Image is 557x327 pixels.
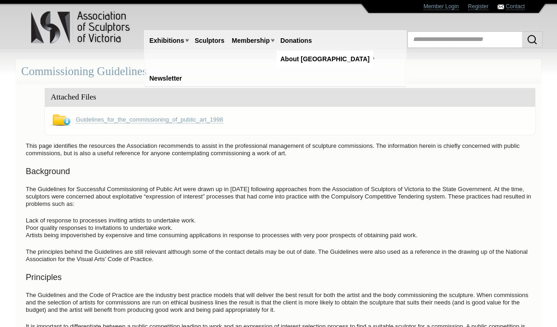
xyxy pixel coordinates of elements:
[16,59,541,84] div: Commissioning Guidelines
[146,32,188,49] a: Exhibitions
[26,273,62,282] span: Principles
[498,5,504,9] img: Contact ASV
[76,116,223,123] a: Guidelines_for_the_commissioning_of_public_art_1998
[424,3,459,10] a: Member Login
[191,32,228,49] a: Sculptors
[49,114,72,126] img: icon_download.png
[26,167,70,176] span: Background
[21,289,536,316] p: The Guidelines and the Code of Practice are the industry best practice models that will deliver t...
[506,3,525,10] a: Contact
[277,32,315,49] a: Donations
[30,9,132,46] img: logo.png
[21,183,536,210] p: The Guidelines for Successful Commissioning of Public Art were drawn up in [DATE] following appro...
[228,32,273,49] a: Membership
[468,3,489,10] a: Register
[277,51,373,68] a: About [GEOGRAPHIC_DATA]
[527,34,538,45] img: Search
[21,246,536,265] p: The principles behind the Guidelines are still relevant although some of the contact details may ...
[45,88,535,107] div: Attached Files
[146,70,186,87] a: Newsletter
[21,215,536,241] p: Lack of response to processes inviting artists to undertake work. Poor quality responses to invit...
[21,140,536,159] p: This page identifies the resources the Association recommends to assist in the professional manag...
